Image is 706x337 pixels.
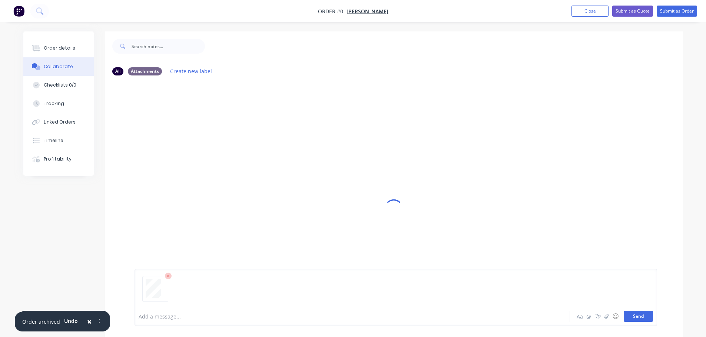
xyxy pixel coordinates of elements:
button: Order details [23,39,94,57]
button: Linked Orders [23,113,94,131]
div: Order details [44,45,75,51]
button: Close [80,313,99,331]
div: Tracking [44,100,64,107]
span: × [87,316,92,327]
a: [PERSON_NAME] [347,8,388,15]
button: Timeline [23,131,94,150]
span: Order #0 - [318,8,347,15]
button: ☺ [611,312,620,321]
button: Profitability [23,150,94,168]
button: Submit as Quote [612,6,653,17]
button: Checklists 0/0 [23,76,94,94]
img: Factory [13,6,24,17]
button: Collaborate [23,57,94,76]
button: Tracking [23,94,94,113]
button: Submit as Order [657,6,697,17]
button: @ [584,312,593,321]
button: Close [571,6,609,17]
button: Undo [60,316,82,327]
div: Order archived [22,318,60,326]
div: Linked Orders [44,119,76,125]
div: Profitability [44,156,72,162]
div: Collaborate [44,63,73,70]
div: Checklists 0/0 [44,82,76,88]
button: Aa [576,312,584,321]
div: Timeline [44,137,63,144]
button: Send [624,311,653,322]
